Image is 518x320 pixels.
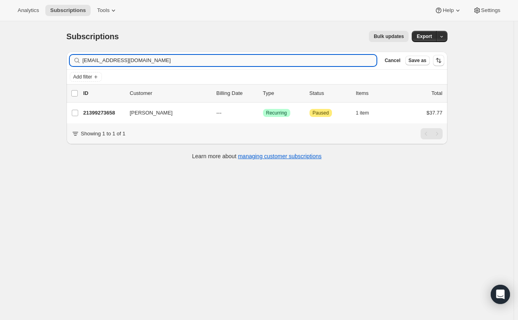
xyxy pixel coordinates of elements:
[433,55,444,66] button: Sort the results
[412,31,437,42] button: Export
[417,33,432,40] span: Export
[263,89,303,97] div: Type
[374,33,404,40] span: Bulk updates
[313,110,329,116] span: Paused
[83,107,443,119] div: 21399273658[PERSON_NAME]---SuccessRecurringAttentionPaused1 item$37.77
[356,89,396,97] div: Items
[50,7,86,14] span: Subscriptions
[92,5,122,16] button: Tools
[73,74,92,80] span: Add filter
[67,32,119,41] span: Subscriptions
[427,110,443,116] span: $37.77
[13,5,44,16] button: Analytics
[431,89,442,97] p: Total
[125,107,205,119] button: [PERSON_NAME]
[491,285,510,304] div: Open Intercom Messenger
[81,130,125,138] p: Showing 1 to 1 of 1
[369,31,409,42] button: Bulk updates
[443,7,453,14] span: Help
[217,110,222,116] span: ---
[481,7,500,14] span: Settings
[384,57,400,64] span: Cancel
[83,89,443,97] div: IDCustomerBilling DateTypeStatusItemsTotal
[238,153,322,159] a: managing customer subscriptions
[18,7,39,14] span: Analytics
[70,72,102,82] button: Add filter
[130,109,173,117] span: [PERSON_NAME]
[83,55,377,66] input: Filter subscribers
[97,7,109,14] span: Tools
[217,89,257,97] p: Billing Date
[421,128,443,139] nav: Pagination
[405,56,430,65] button: Save as
[356,107,378,119] button: 1 item
[430,5,466,16] button: Help
[130,89,210,97] p: Customer
[310,89,350,97] p: Status
[266,110,287,116] span: Recurring
[192,152,322,160] p: Learn more about
[83,109,123,117] p: 21399273658
[381,56,403,65] button: Cancel
[409,57,427,64] span: Save as
[83,89,123,97] p: ID
[45,5,91,16] button: Subscriptions
[468,5,505,16] button: Settings
[356,110,369,116] span: 1 item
